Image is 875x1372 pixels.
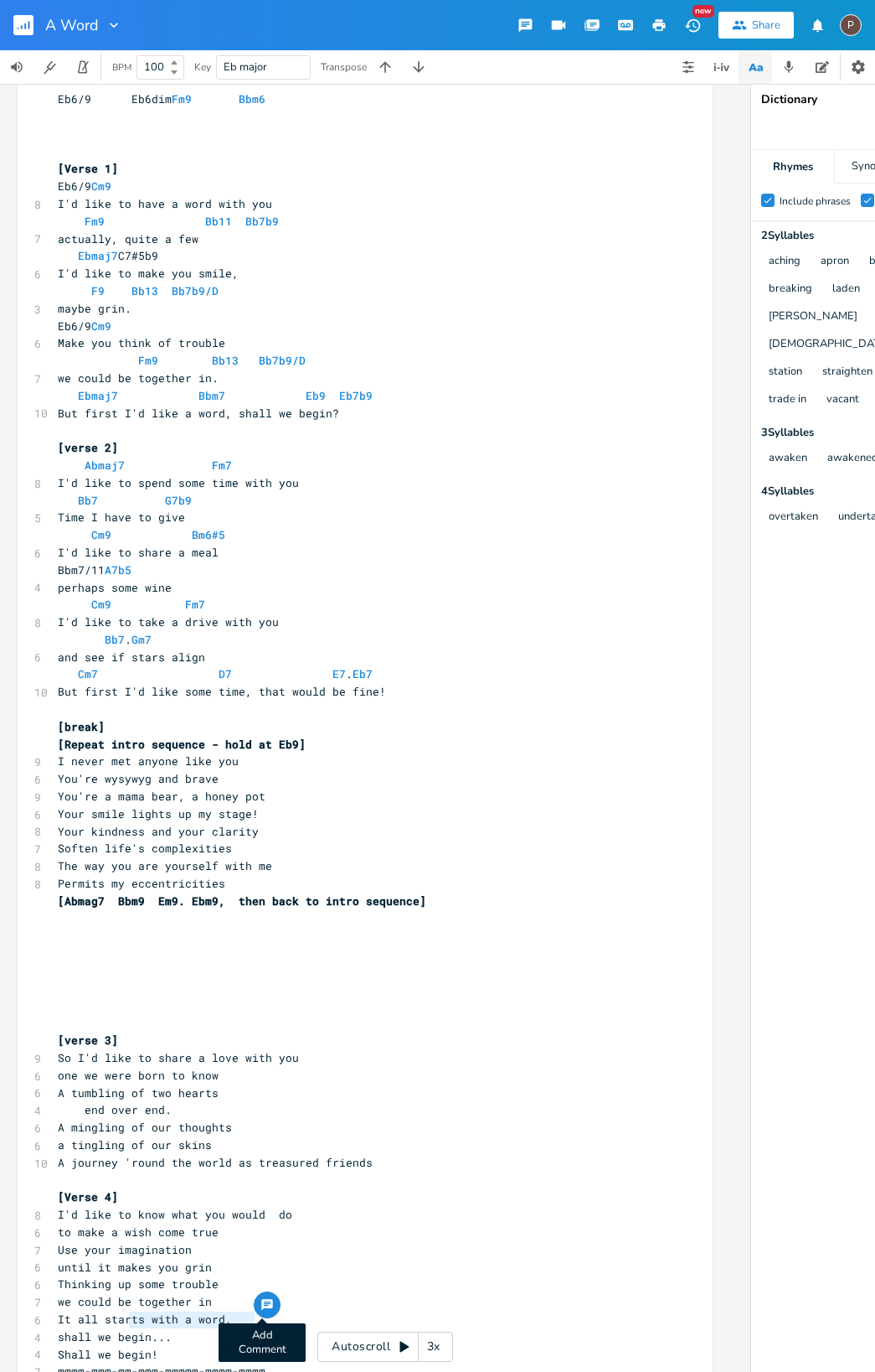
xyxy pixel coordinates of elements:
span: a tingling of our skins [58,1137,212,1152]
span: The way you are yourself with me [58,858,272,873]
span: Bb11 [205,214,232,229]
span: G7b9 [165,493,192,508]
span: It all starts with a word, [58,1312,232,1327]
span: Bbm7/11 [58,562,138,577]
span: Bm6#5 [192,527,225,542]
div: Transpose [321,62,367,72]
span: we could be together in [58,1294,212,1309]
span: E7 [332,666,346,681]
span: A mingling of our thoughts [58,1120,232,1135]
span: You're wysywyg and brave [58,771,219,786]
span: actually, quite a few [58,231,198,246]
span: Fm9 [85,214,105,229]
span: we could be together in. [58,370,219,386]
span: I'd like to have a word with you [58,196,272,211]
button: [PERSON_NAME] [769,310,857,324]
span: Bb13 [212,353,239,368]
div: Key [194,62,211,72]
span: [Abmag7 Bbm9 Em9. Ebm9, then back to intro sequence] [58,893,426,909]
span: Bbm6 [239,91,265,106]
span: Fm9 [138,353,158,368]
span: Eb6/9 [58,318,118,334]
span: Eb7 [353,666,373,681]
span: Fm9 [172,91,192,106]
span: . [58,632,165,647]
span: I'd like to share a meal [58,545,219,560]
span: one we were born to know [58,1068,219,1083]
span: But first I'd like a word, shall we begin? [58,406,339,421]
span: shall we begin... [58,1329,172,1344]
span: I'd like to make you smile, [58,266,239,281]
div: Paul H [840,14,862,36]
span: Eb7b9 [339,388,373,403]
span: Ebmaj7 [78,248,118,263]
span: Bb7b9/D [172,283,219,298]
span: Eb9 [306,388,326,403]
span: [break] [58,719,105,734]
button: overtaken [769,510,818,525]
div: Rhymes [751,150,834,184]
div: BPM [112,63,131,72]
div: 3x [419,1332,449,1362]
span: maybe grin. [58,301,131,316]
span: to make a wish come true [58,1224,219,1240]
span: But first I'd like some time, that would be fine! [58,684,386,699]
span: . [58,666,373,681]
span: D7 [219,666,232,681]
button: vacant [826,393,859,407]
span: Fm7 [185,597,205,612]
div: Autoscroll [317,1332,453,1362]
span: So I'd like to share a love with you [58,1050,299,1065]
span: Cm9 [91,179,111,194]
span: Abmaj7 [85,458,125,473]
span: Your smile lights up my stage! [58,806,259,821]
button: straighten [822,365,872,380]
span: Use your imagination [58,1242,192,1257]
span: Bb7b9 [245,214,279,229]
button: Add Comment [254,1292,281,1318]
span: Eb6/9 Eb6dim [58,91,265,106]
span: Cm9 [91,318,111,334]
span: F9 [91,283,105,298]
span: A Word [45,18,99,33]
span: end over end. [58,1102,172,1117]
span: A tumbling of two hearts [58,1085,219,1100]
span: Bb7 [105,632,125,647]
span: You're a mama bear, a honey pot [58,789,265,804]
span: Permits my eccentricities [58,876,225,891]
button: aching [769,255,800,269]
button: laden [832,282,860,297]
span: Cm7 [78,666,98,681]
span: Fm7 [212,458,232,473]
span: perhaps some wine [58,580,172,595]
span: [Verse 1] [58,161,118,176]
span: Eb6/9 [58,179,118,194]
button: P [840,6,862,44]
span: and see if stars align [58,650,205,665]
span: Bbm7 [198,388,225,403]
span: [Verse 4] [58,1189,118,1204]
span: Bb7b9/D [259,353,306,368]
span: Cm9 [91,597,111,612]
div: New [692,5,714,18]
button: Share [718,12,794,39]
div: Include phrases [780,196,851,206]
span: Bb7 [78,493,98,508]
div: Share [752,18,780,33]
span: Bb13 [131,283,158,298]
span: [Repeat intro sequence - hold at Eb9] [58,737,306,752]
span: Soften life's complexities [58,841,232,856]
span: [verse 3] [58,1033,118,1048]
span: I'd like to know what you would do [58,1207,292,1222]
span: Time I have to give [58,510,185,525]
button: New [676,10,709,40]
span: Eb major [224,60,267,75]
span: Ebmaj7 [78,388,118,403]
span: Thinking up some trouble [58,1276,219,1292]
span: I'd like to take a drive with you [58,614,279,629]
span: Make you think of trouble [58,335,225,350]
span: [verse 2] [58,440,118,455]
span: Gm7 [131,632,152,647]
span: A7b5 [105,562,131,577]
span: until it makes you grin [58,1260,212,1275]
